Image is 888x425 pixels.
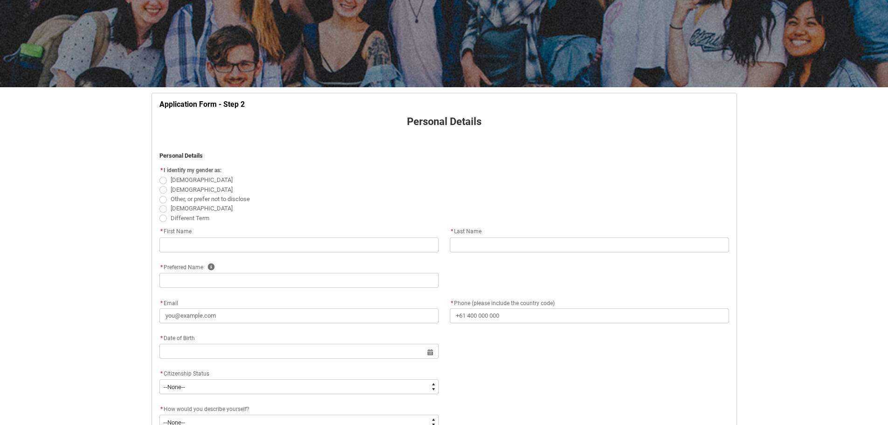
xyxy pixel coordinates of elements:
input: you@example.com [159,308,439,323]
abbr: required [160,264,163,271]
abbr: required [160,406,163,412]
abbr: required [451,300,453,307]
strong: Personal Details [159,152,203,159]
span: Different Term [171,215,209,222]
abbr: required [160,167,163,174]
span: Date of Birth [159,335,195,341]
span: Citizenship Status [164,370,209,377]
span: Other, or prefer not to disclose [171,195,250,202]
span: I identify my gender as: [164,167,221,174]
abbr: required [160,370,163,377]
span: [DEMOGRAPHIC_DATA] [171,186,233,193]
abbr: required [160,335,163,341]
strong: Application Form - Step 2 [159,100,245,109]
input: +61 400 000 000 [450,308,729,323]
label: Phone (please include the country code) [450,297,558,307]
abbr: required [160,228,163,235]
strong: Personal Details [407,116,482,127]
span: [DEMOGRAPHIC_DATA] [171,176,233,183]
abbr: required [160,300,163,307]
abbr: required [451,228,453,235]
span: How would you describe yourself? [164,406,249,412]
span: First Name [159,228,192,235]
label: Email [159,297,182,307]
span: Preferred Name [159,264,203,271]
span: Last Name [450,228,482,235]
span: [DEMOGRAPHIC_DATA] [171,205,233,212]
